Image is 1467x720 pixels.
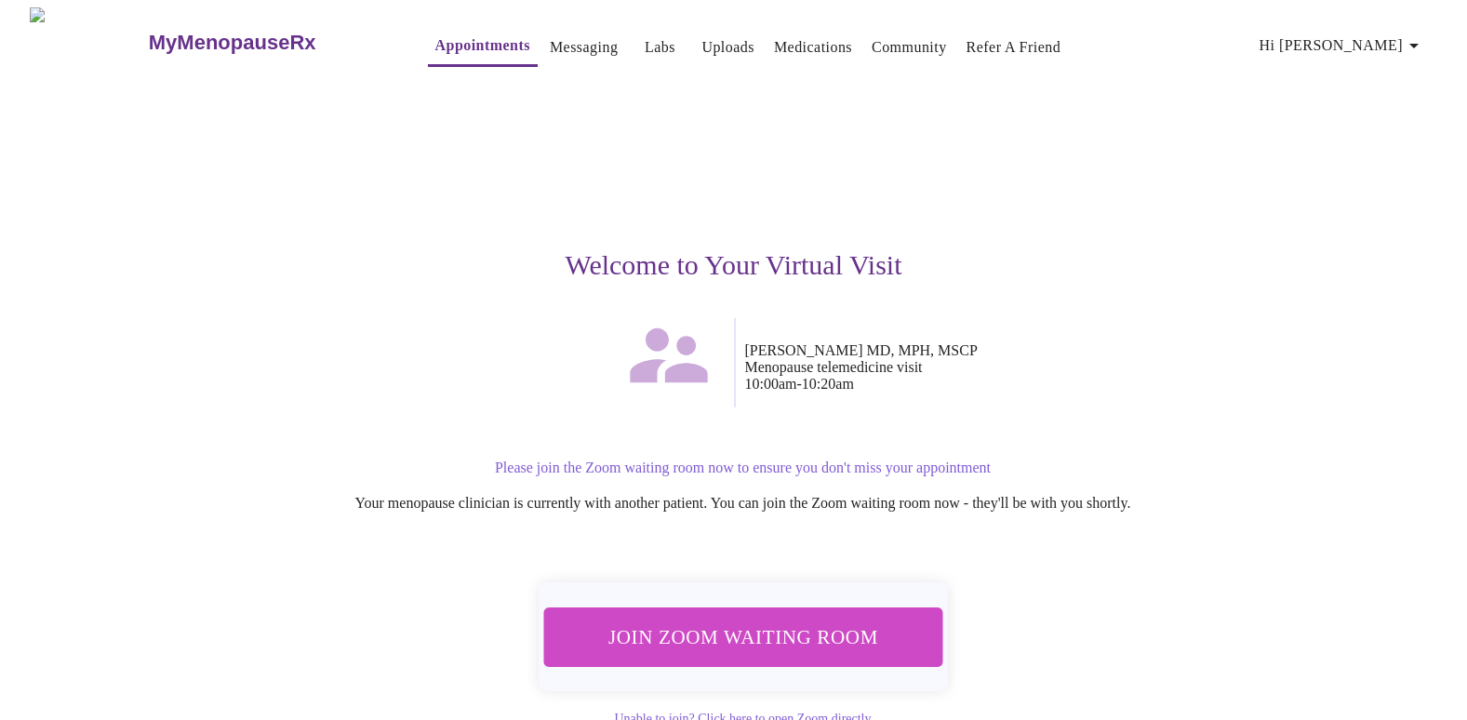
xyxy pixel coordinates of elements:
a: Appointments [435,33,530,59]
button: Community [864,29,954,66]
button: Messaging [542,29,625,66]
p: [PERSON_NAME] MD, MPH, MSCP Menopause telemedicine visit 10:00am - 10:20am [745,342,1307,393]
p: Your menopause clinician is currently with another patient. You can join the Zoom waiting room no... [180,495,1307,512]
a: Medications [774,34,852,60]
a: Labs [645,34,675,60]
button: Labs [630,29,689,66]
button: Appointments [428,27,538,67]
p: Please join the Zoom waiting room now to ensure you don't miss your appointment [180,460,1307,476]
span: Hi [PERSON_NAME] [1260,33,1425,59]
h3: Welcome to Your Virtual Visit [161,249,1307,281]
button: Refer a Friend [959,29,1069,66]
a: Uploads [701,34,754,60]
a: MyMenopauseRx [146,10,390,75]
a: Community [872,34,947,60]
img: MyMenopauseRx Logo [30,7,146,77]
button: Medications [767,29,860,66]
button: Uploads [694,29,762,66]
button: Join Zoom Waiting Room [543,607,942,666]
a: Messaging [550,34,618,60]
button: Hi [PERSON_NAME] [1252,27,1433,64]
span: Join Zoom Waiting Room [567,620,917,654]
a: Refer a Friend [967,34,1061,60]
h3: MyMenopauseRx [149,31,316,55]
